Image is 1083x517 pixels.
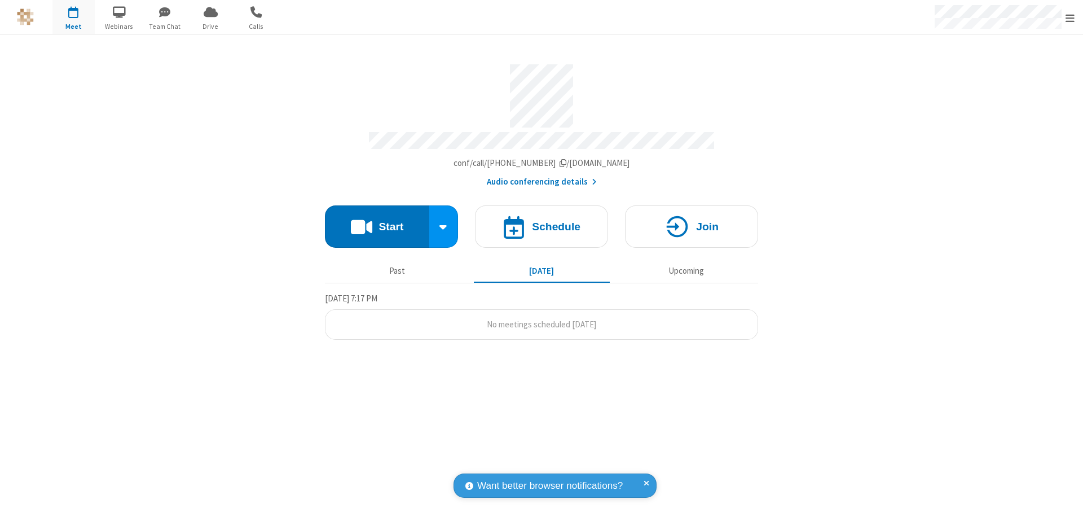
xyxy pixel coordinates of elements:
[618,260,754,282] button: Upcoming
[98,21,140,32] span: Webinars
[429,205,459,248] div: Start conference options
[325,56,758,189] section: Account details
[329,260,465,282] button: Past
[487,319,596,330] span: No meetings scheduled [DATE]
[325,293,377,304] span: [DATE] 7:17 PM
[454,157,630,168] span: Copy my meeting room link
[487,176,597,189] button: Audio conferencing details
[144,21,186,32] span: Team Chat
[325,292,758,340] section: Today's Meetings
[474,260,610,282] button: [DATE]
[52,21,95,32] span: Meet
[454,157,630,170] button: Copy my meeting room linkCopy my meeting room link
[235,21,278,32] span: Calls
[625,205,758,248] button: Join
[475,205,608,248] button: Schedule
[190,21,232,32] span: Drive
[325,205,429,248] button: Start
[477,479,623,493] span: Want better browser notifications?
[378,221,403,232] h4: Start
[532,221,580,232] h4: Schedule
[1055,488,1075,509] iframe: Chat
[696,221,719,232] h4: Join
[17,8,34,25] img: QA Selenium DO NOT DELETE OR CHANGE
